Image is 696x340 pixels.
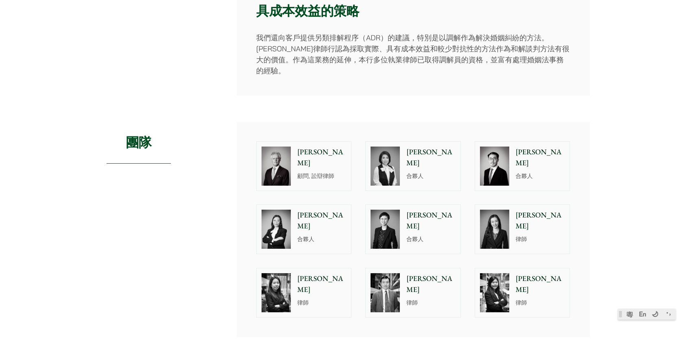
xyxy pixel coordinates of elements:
[297,172,347,180] p: 顧問, 訟辯律師
[107,122,171,164] h2: 團隊
[516,273,565,295] p: [PERSON_NAME]
[256,268,352,318] a: [PERSON_NAME] 律師
[475,268,570,318] a: [PERSON_NAME] 律師
[406,172,456,180] p: 合夥人
[516,210,565,232] p: [PERSON_NAME]
[516,172,565,180] p: 合夥人
[297,210,347,232] p: [PERSON_NAME]
[365,204,461,254] a: [PERSON_NAME] 合夥人
[297,147,347,169] p: [PERSON_NAME]
[256,32,570,76] p: 我們還向客戶提供另類排解程序（ADR）的建議，特別是以調解作為解決婚姻糾紛的方法。[PERSON_NAME]律師行認為採取實際、具有成本效益和較少對抗性的方法作為和解談判方法有很大的價值。作為這...
[475,204,570,254] a: [PERSON_NAME] 律師
[365,141,461,191] a: [PERSON_NAME] 合夥人
[516,147,565,169] p: [PERSON_NAME]
[406,210,456,232] p: [PERSON_NAME]
[365,268,461,318] a: [PERSON_NAME] 律師
[256,204,352,254] a: [PERSON_NAME] 合夥人
[406,298,456,307] p: 律師
[406,273,456,295] p: [PERSON_NAME]
[256,3,570,19] h3: 具成本效益的策略
[475,141,570,191] a: [PERSON_NAME] 合夥人
[256,141,352,191] a: [PERSON_NAME] 顧問, 訟辯律師
[406,235,456,243] p: 合夥人
[516,235,565,243] p: 律師
[516,298,565,307] p: 律師
[297,298,347,307] p: 律師
[406,147,456,169] p: [PERSON_NAME]
[297,235,347,243] p: 合夥人
[297,273,347,295] p: [PERSON_NAME]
